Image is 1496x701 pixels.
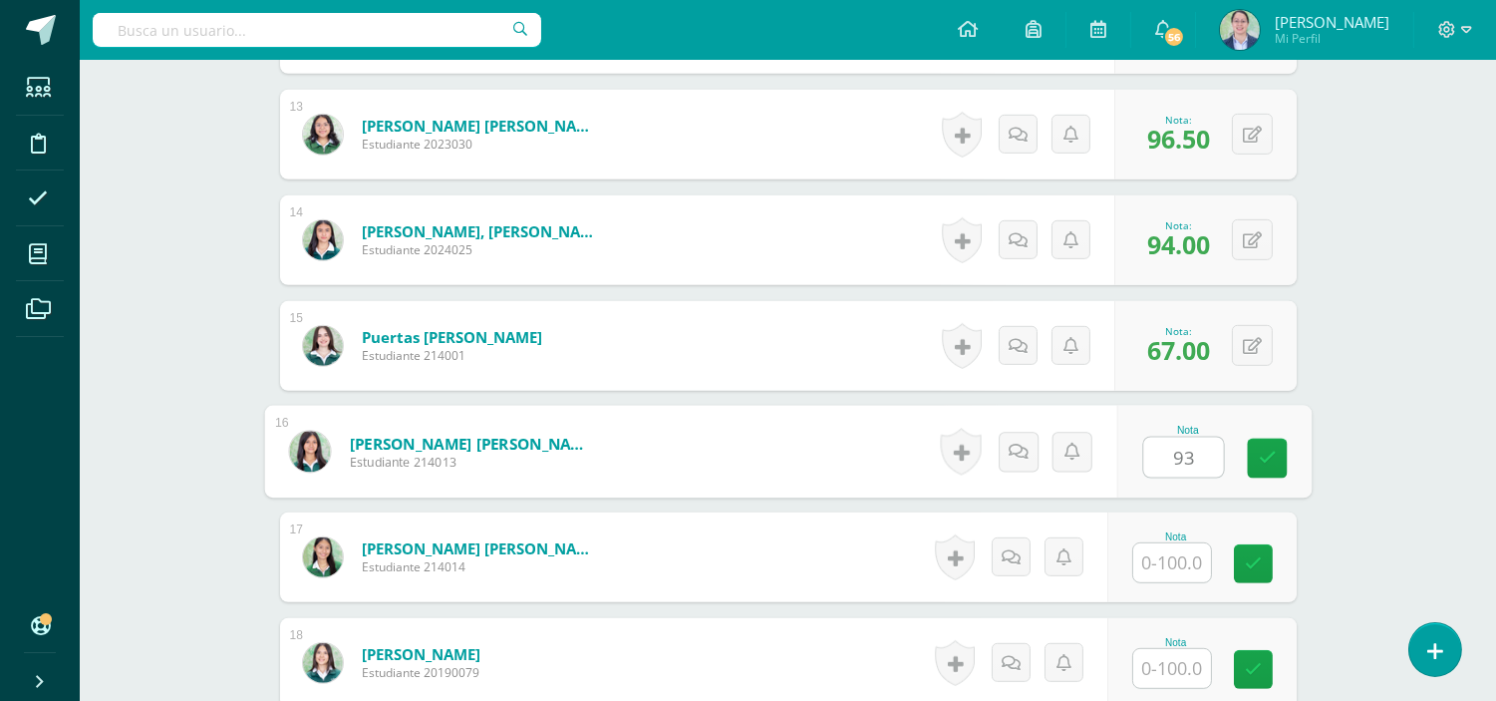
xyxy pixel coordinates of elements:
span: 56 [1163,26,1185,48]
input: 0-100.0 [1143,438,1223,478]
span: Estudiante 2023030 [362,136,601,153]
img: 6984bd19de0f34bc91d734abb952efb6.png [1220,10,1260,50]
span: Mi Perfil [1275,30,1389,47]
span: 96.50 [1147,122,1210,156]
input: 0-100.0 [1133,543,1211,582]
div: Nota [1142,425,1233,436]
a: [PERSON_NAME] [362,644,480,664]
a: Puertas [PERSON_NAME] [362,327,542,347]
div: Nota: [1147,218,1210,232]
img: 19c6448571d6ed125da4fe536502c7a1.png [303,115,343,155]
span: Estudiante 20190079 [362,664,480,681]
a: [PERSON_NAME] [PERSON_NAME] [362,538,601,558]
a: [PERSON_NAME], [PERSON_NAME] [362,221,601,241]
div: Nota [1132,637,1220,648]
span: Estudiante 214001 [362,347,542,364]
a: [PERSON_NAME] [PERSON_NAME] [349,433,595,454]
div: Nota: [1147,324,1210,338]
span: Estudiante 214013 [349,454,595,472]
span: 67.00 [1147,333,1210,367]
span: Estudiante 214014 [362,558,601,575]
img: 3247cecd46813d2f61d58a2c5d2352f6.png [303,537,343,577]
span: Estudiante 2024025 [362,241,601,258]
input: 0-100.0 [1133,649,1211,688]
a: [PERSON_NAME] [PERSON_NAME] [362,116,601,136]
img: 8ecc91072b20196dceb294a491ff21f0.png [303,643,343,683]
img: 43d4860913f912c792f8ca124b7ceec2.png [303,326,343,366]
div: Nota [1132,531,1220,542]
span: 94.00 [1147,227,1210,261]
img: 4c024f6bf71d5773428a8da74324d68e.png [289,431,330,472]
input: Busca un usuario... [93,13,541,47]
img: a6eed6f6828493b72d1d2be49ae62ee0.png [303,220,343,260]
span: [PERSON_NAME] [1275,12,1389,32]
div: Nota: [1147,113,1210,127]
